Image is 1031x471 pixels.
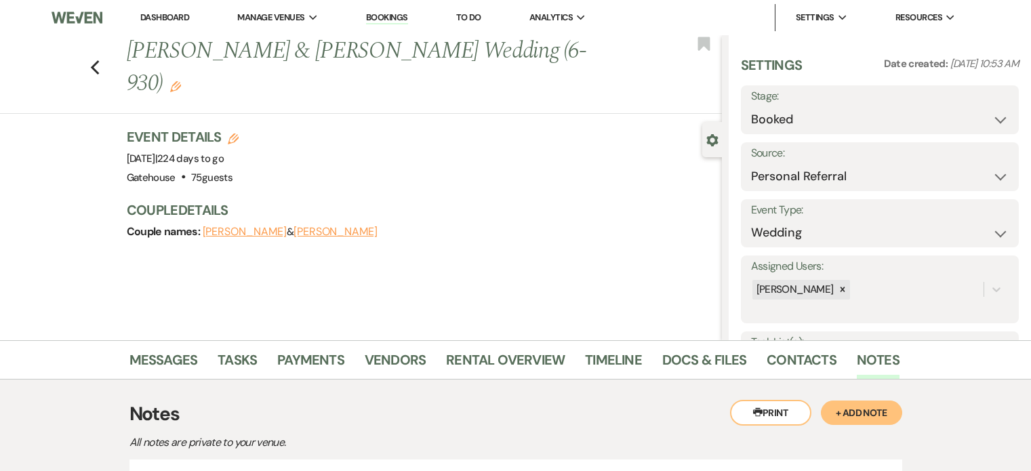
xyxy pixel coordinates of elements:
img: Weven Logo [52,3,102,32]
button: Print [730,400,811,426]
button: [PERSON_NAME] [203,226,287,237]
button: Close lead details [706,133,719,146]
button: [PERSON_NAME] [294,226,378,237]
span: Analytics [529,11,573,24]
h3: Couple Details [127,201,708,220]
p: All notes are private to your venue. [129,434,604,451]
label: Task List(s): [751,333,1009,352]
span: & [203,225,378,239]
span: Resources [895,11,942,24]
a: Tasks [218,349,257,379]
a: Contacts [767,349,836,379]
a: Bookings [366,12,408,24]
span: Couple names: [127,224,203,239]
span: Manage Venues [237,11,304,24]
div: [PERSON_NAME] [752,280,836,300]
h3: Event Details [127,127,239,146]
span: 75 guests [191,171,233,184]
span: 224 days to go [157,152,224,165]
label: Stage: [751,87,1009,106]
h3: Notes [129,400,902,428]
span: [DATE] [127,152,224,165]
span: Settings [796,11,834,24]
label: Source: [751,144,1009,163]
h1: [PERSON_NAME] & [PERSON_NAME] Wedding (6-930) [127,35,598,100]
a: Messages [129,349,198,379]
a: To Do [456,12,481,23]
a: Rental Overview [446,349,565,379]
span: Date created: [884,57,950,70]
button: + Add Note [821,401,902,425]
a: Vendors [365,349,426,379]
label: Assigned Users: [751,257,1009,277]
a: Notes [857,349,899,379]
span: Gatehouse [127,171,176,184]
a: Dashboard [140,12,189,23]
label: Event Type: [751,201,1009,220]
button: Edit [170,80,181,92]
span: | [155,152,224,165]
h3: Settings [741,56,803,85]
a: Docs & Files [662,349,746,379]
a: Payments [277,349,344,379]
a: Timeline [585,349,642,379]
span: [DATE] 10:53 AM [950,57,1019,70]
